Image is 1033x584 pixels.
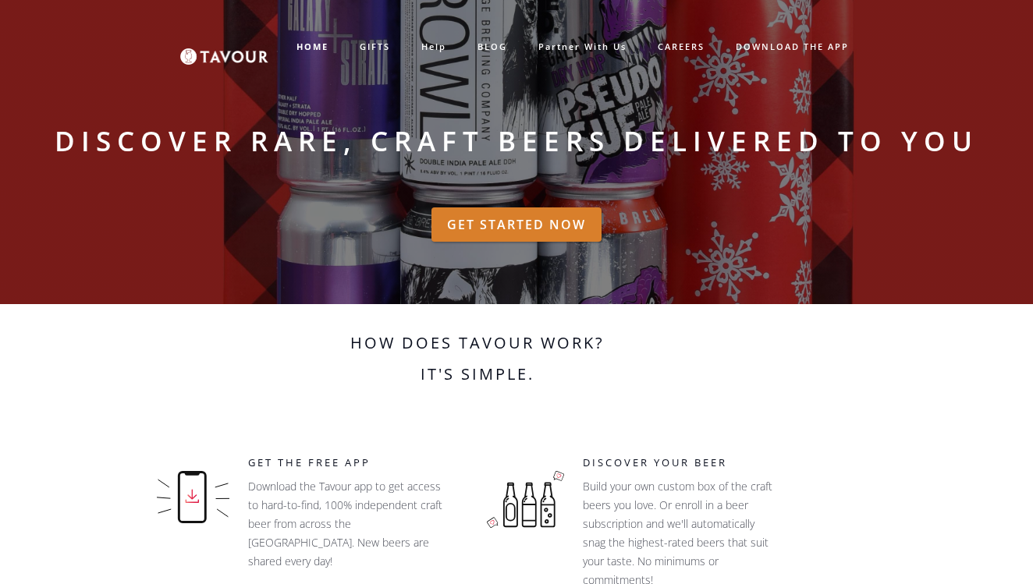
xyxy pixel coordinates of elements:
[720,34,864,60] a: DOWNLOAD THE APP
[344,34,406,60] a: GIFTS
[296,41,328,52] strong: HOME
[583,455,794,471] h5: Discover your beer
[281,34,344,60] a: HOME
[55,122,978,160] strong: Discover rare, craft beers delivered to you
[248,455,452,471] h5: GET THE FREE APP
[431,207,602,242] a: GET STARTED NOW
[462,34,523,60] a: BLOG
[642,34,720,60] a: CAREERS
[255,327,700,405] h2: How does Tavour work? It's simple.
[248,477,443,571] p: Download the Tavour app to get access to hard-to-find, 100% independent craft beer from across th...
[406,34,462,60] a: help
[523,34,642,60] a: partner with us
